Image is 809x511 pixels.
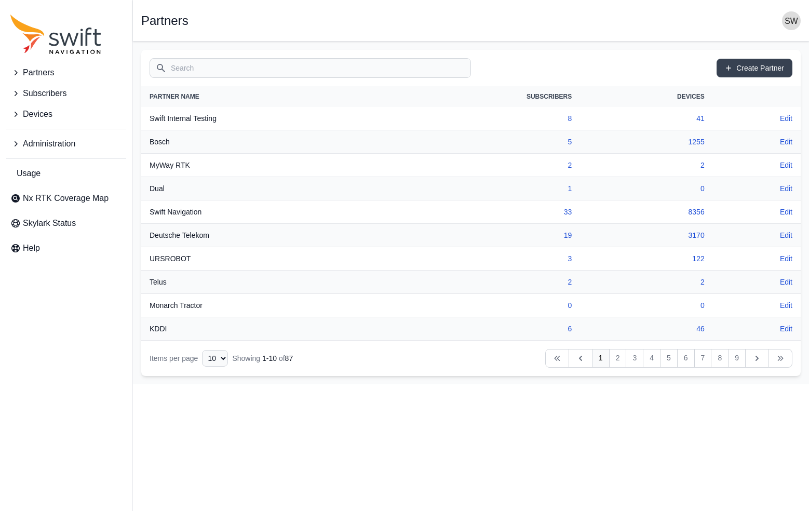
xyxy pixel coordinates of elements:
th: MyWay RTK [141,154,393,177]
a: 0 [568,301,572,310]
a: 19 [564,231,572,239]
a: 3 [626,349,643,368]
a: 5 [660,349,678,368]
a: 2 [700,278,705,286]
a: Edit [780,183,792,194]
a: 6 [677,349,695,368]
a: Create Partner [717,59,792,77]
button: Subscribers [6,83,126,104]
span: Usage [17,167,41,180]
a: Skylark Status [6,213,126,234]
button: Devices [6,104,126,125]
th: Swift Navigation [141,200,393,224]
a: Edit [780,253,792,264]
span: Partners [23,66,54,79]
th: Telus [141,271,393,294]
th: Partner Name [141,86,393,107]
a: 9 [728,349,746,368]
a: 1 [568,184,572,193]
a: 3 [568,254,572,263]
a: 0 [700,301,705,310]
a: 4 [643,349,660,368]
th: Devices [580,86,712,107]
nav: Table navigation [141,341,801,376]
a: 1 [592,349,610,368]
select: Display Limit [202,350,228,367]
a: Edit [780,300,792,311]
span: Nx RTK Coverage Map [23,192,109,205]
th: Dual [141,177,393,200]
a: 2 [700,161,705,169]
a: Edit [780,277,792,287]
a: Usage [6,163,126,184]
span: 1 - 10 [262,354,277,362]
a: 7 [694,349,712,368]
a: 8 [711,349,729,368]
th: Deutsche Telekom [141,224,393,247]
th: URSROBOT [141,247,393,271]
a: 1255 [689,138,705,146]
a: Nx RTK Coverage Map [6,188,126,209]
span: Devices [23,108,52,120]
button: Partners [6,62,126,83]
img: user photo [782,11,801,30]
span: Administration [23,138,75,150]
input: Search [150,58,471,78]
th: Monarch Tractor [141,294,393,317]
a: Edit [780,207,792,217]
th: Subscribers [393,86,580,107]
a: 33 [564,208,572,216]
button: Administration [6,133,126,154]
a: 2 [609,349,627,368]
div: Showing of [232,353,293,364]
a: Edit [780,160,792,170]
a: 5 [568,138,572,146]
span: 87 [285,354,293,362]
a: 46 [696,325,705,333]
a: 8356 [689,208,705,216]
a: 6 [568,325,572,333]
a: 2 [568,161,572,169]
a: Edit [780,113,792,124]
a: 122 [692,254,704,263]
th: Bosch [141,130,393,154]
a: 3170 [689,231,705,239]
a: Help [6,238,126,259]
a: 2 [568,278,572,286]
span: Items per page [150,354,198,362]
span: Skylark Status [23,217,76,230]
a: 8 [568,114,572,123]
a: 0 [700,184,705,193]
th: Swift Internal Testing [141,107,393,130]
a: Edit [780,230,792,240]
a: Edit [780,324,792,334]
a: 41 [696,114,705,123]
th: KDDI [141,317,393,341]
span: Subscribers [23,87,66,100]
h1: Partners [141,15,188,27]
span: Help [23,242,40,254]
a: Edit [780,137,792,147]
